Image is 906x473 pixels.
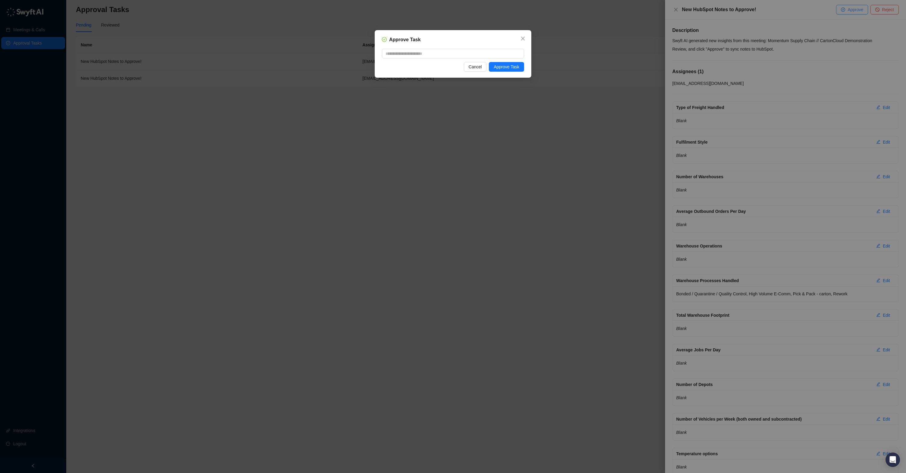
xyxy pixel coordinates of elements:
button: Close [518,34,528,43]
button: Cancel [464,62,487,72]
span: Approve Task [494,64,519,70]
span: check-circle [382,37,387,42]
button: Approve Task [489,62,524,72]
div: Open Intercom Messenger [886,453,900,467]
h5: Approve Task [389,36,421,43]
span: Cancel [469,64,482,70]
span: close [520,36,525,41]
